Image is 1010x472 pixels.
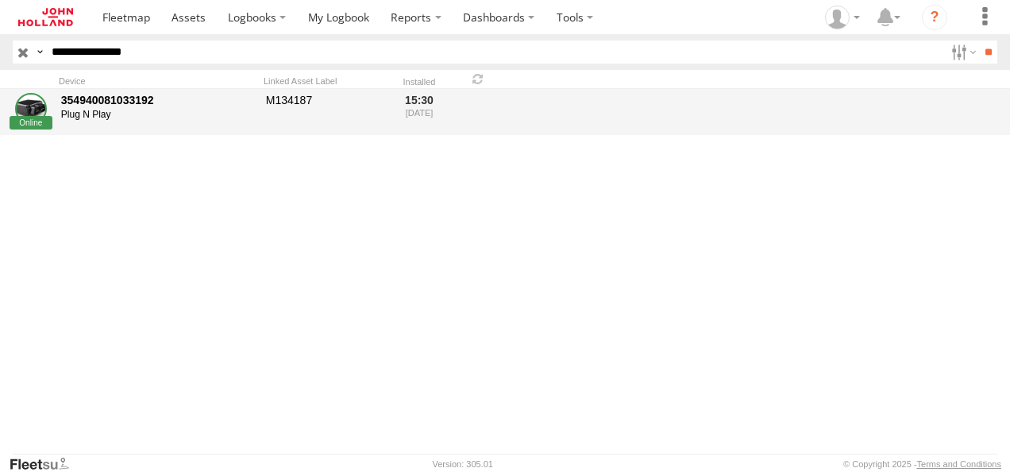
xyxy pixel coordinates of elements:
[819,6,865,29] div: Adam Dippie
[59,75,257,87] div: Device
[61,93,255,107] div: 354940081033192
[264,91,383,133] div: M134187
[18,8,73,26] img: jhg-logo.svg
[389,79,449,87] div: Installed
[433,459,493,469] div: Version: 305.01
[264,75,383,87] div: Linked Asset Label
[843,459,1001,469] div: © Copyright 2025 -
[945,41,979,64] label: Search Filter Options
[468,72,488,87] span: Refresh
[61,109,255,122] div: Plug N Play
[9,456,82,472] a: Visit our Website
[4,4,87,30] a: Return to Dashboard
[922,5,947,30] i: ?
[917,459,1001,469] a: Terms and Conditions
[33,41,46,64] label: Search Query
[389,91,449,133] div: 15:30 [DATE]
